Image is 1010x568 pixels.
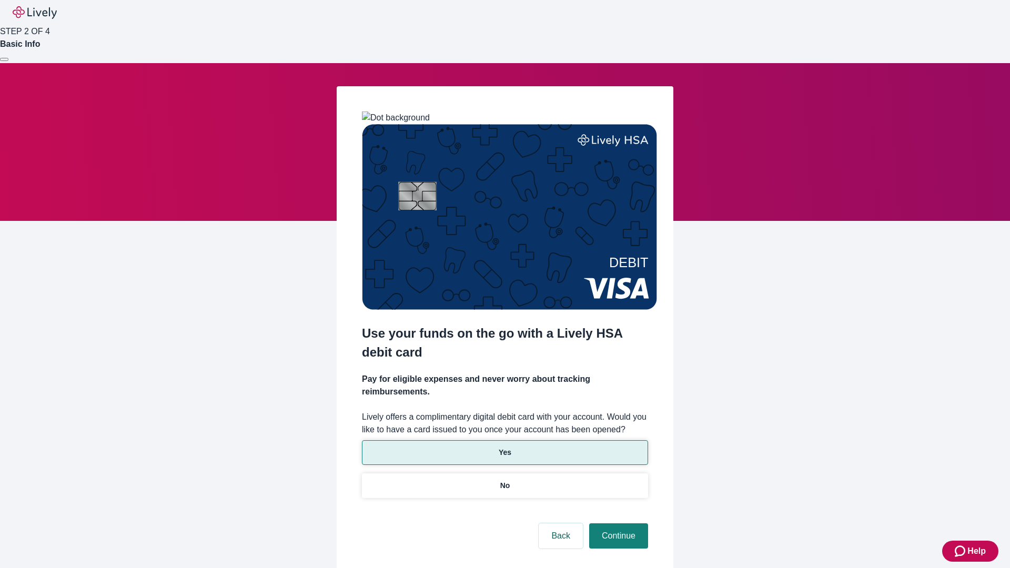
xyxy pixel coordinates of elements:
[589,523,648,549] button: Continue
[362,111,430,124] img: Dot background
[362,473,648,498] button: No
[955,545,967,557] svg: Zendesk support icon
[362,373,648,398] h4: Pay for eligible expenses and never worry about tracking reimbursements.
[500,480,510,491] p: No
[362,411,648,436] label: Lively offers a complimentary digital debit card with your account. Would you like to have a card...
[13,6,57,19] img: Lively
[362,324,648,362] h2: Use your funds on the go with a Lively HSA debit card
[942,541,998,562] button: Zendesk support iconHelp
[967,545,986,557] span: Help
[499,447,511,458] p: Yes
[539,523,583,549] button: Back
[362,124,657,310] img: Debit card
[362,440,648,465] button: Yes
